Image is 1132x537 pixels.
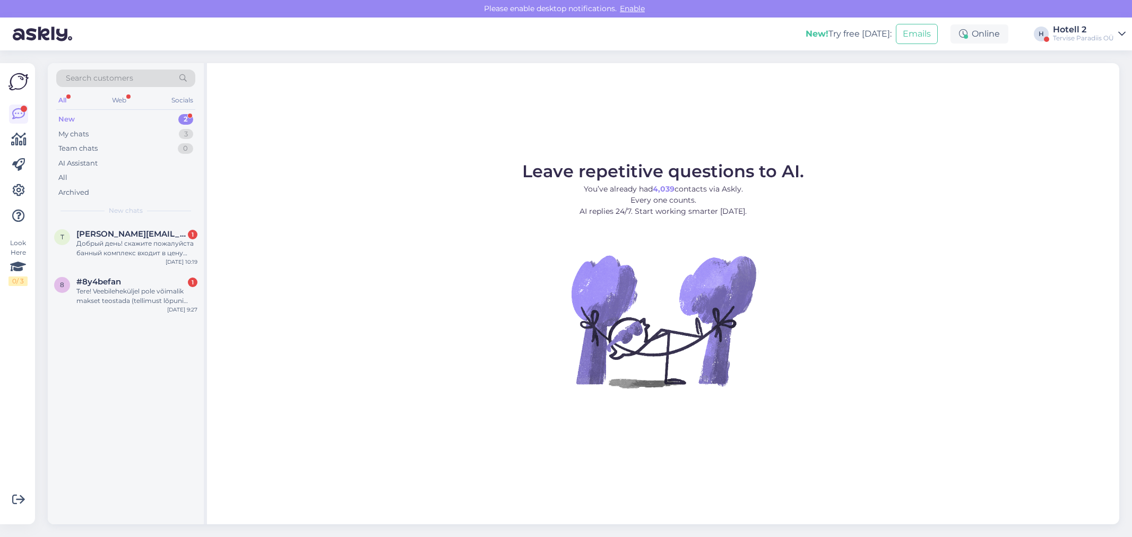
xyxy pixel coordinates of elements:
[109,206,143,215] span: New chats
[179,129,193,140] div: 3
[76,287,197,306] div: Tere! Veebileheküljel pole võimalik makset teostada (tellimust lõpuni viia). Kõik väljad on täide...
[58,172,67,183] div: All
[60,281,64,289] span: 8
[110,93,128,107] div: Web
[568,226,759,417] img: No Chat active
[188,230,197,239] div: 1
[76,229,187,239] span: tatjana.sperlina@inbox.lv
[653,184,675,194] b: 4,039
[522,161,804,181] span: Leave repetitive questions to AI.
[522,184,804,217] p: You’ve already had contacts via Askly. Every one counts. AI replies 24/7. Start working smarter [...
[76,277,121,287] span: #8y4befan
[178,143,193,154] div: 0
[166,258,197,266] div: [DATE] 10:19
[61,233,64,241] span: t
[56,93,68,107] div: All
[58,129,89,140] div: My chats
[58,158,98,169] div: AI Assistant
[178,114,193,125] div: 2
[169,93,195,107] div: Socials
[950,24,1008,44] div: Online
[66,73,133,84] span: Search customers
[1053,34,1114,42] div: Tervise Paradiis OÜ
[8,72,29,92] img: Askly Logo
[58,143,98,154] div: Team chats
[1053,25,1126,42] a: Hotell 2Tervise Paradiis OÜ
[806,28,892,40] div: Try free [DATE]:
[167,306,197,314] div: [DATE] 9:27
[76,239,197,258] div: Добрый день! скажите пожалуйста банный комплекс входит в цену проживания только с воскресенья по ...
[8,276,28,286] div: 0 / 3
[1053,25,1114,34] div: Hotell 2
[896,24,938,44] button: Emails
[58,187,89,198] div: Archived
[1034,27,1049,41] div: H
[8,238,28,286] div: Look Here
[806,29,828,39] b: New!
[58,114,75,125] div: New
[617,4,648,13] span: Enable
[188,278,197,287] div: 1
